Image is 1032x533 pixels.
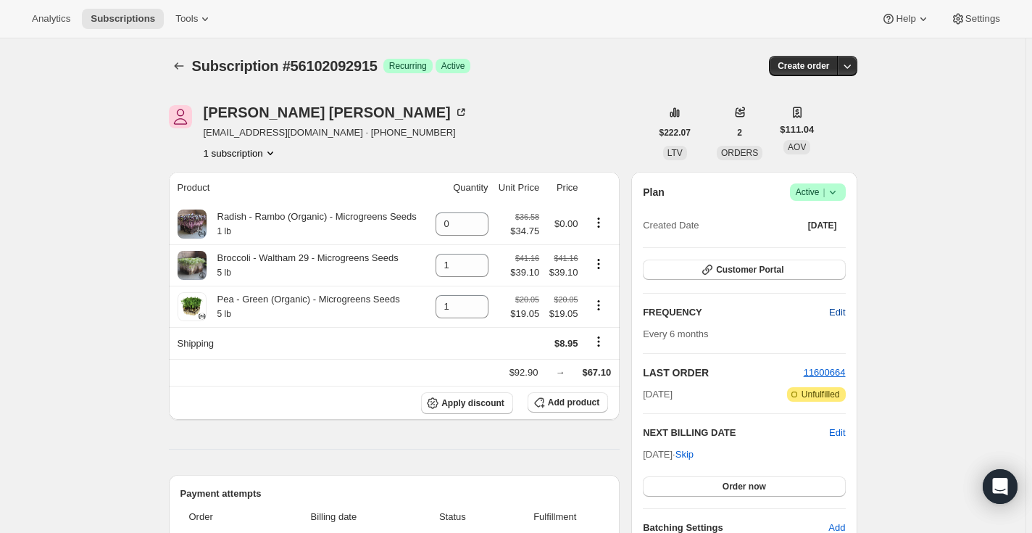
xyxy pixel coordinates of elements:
[554,295,578,304] small: $20.05
[780,123,814,137] span: $111.04
[554,254,578,263] small: $41.16
[983,469,1018,504] div: Open Intercom Messenger
[91,13,155,25] span: Subscriptions
[643,329,708,339] span: Every 6 months
[515,212,539,221] small: $36.58
[217,268,231,278] small: 5 lb
[942,9,1009,29] button: Settings
[178,210,207,239] img: product img
[515,254,539,263] small: $41.16
[554,338,578,349] span: $8.95
[32,13,70,25] span: Analytics
[207,292,400,321] div: Pea - Green (Organic) - Microgreens Seeds
[555,365,565,380] div: →
[643,185,665,199] h2: Plan
[582,367,611,378] span: $67.10
[716,264,783,276] span: Customer Portal
[493,172,544,204] th: Unit Price
[723,481,766,492] span: Order now
[509,365,538,380] div: $92.90
[643,305,829,320] h2: FREQUENCY
[896,13,915,25] span: Help
[169,56,189,76] button: Subscriptions
[769,56,838,76] button: Create order
[721,148,758,158] span: ORDERS
[175,13,198,25] span: Tools
[510,224,539,239] span: $34.75
[804,365,846,380] button: 11600664
[799,215,846,236] button: [DATE]
[808,220,837,231] span: [DATE]
[667,148,683,158] span: LTV
[207,210,417,239] div: Radish - Rambo (Organic) - Microgreens Seeds
[180,501,269,533] th: Order
[548,397,599,408] span: Add product
[643,218,699,233] span: Created Date
[554,218,578,229] span: $0.00
[403,510,502,524] span: Status
[548,265,578,280] span: $39.10
[204,105,468,120] div: [PERSON_NAME] [PERSON_NAME]
[204,146,278,160] button: Product actions
[829,426,845,440] button: Edit
[429,172,493,204] th: Quantity
[169,105,192,128] span: Jennifer Doty
[643,365,803,380] h2: LAST ORDER
[544,172,582,204] th: Price
[643,260,845,280] button: Customer Portal
[178,292,207,321] img: product img
[169,172,429,204] th: Product
[587,297,610,313] button: Product actions
[510,510,599,524] span: Fulfillment
[965,13,1000,25] span: Settings
[169,327,429,359] th: Shipping
[651,123,699,143] button: $222.07
[515,295,539,304] small: $20.05
[829,305,845,320] span: Edit
[207,251,399,280] div: Broccoli - Waltham 29 - Microgreens Seeds
[180,487,609,501] h2: Payment attempts
[667,443,702,466] button: Skip
[23,9,79,29] button: Analytics
[217,309,231,319] small: 5 lb
[728,123,751,143] button: 2
[802,389,840,400] span: Unfulfilled
[788,142,806,152] span: AOV
[823,186,825,198] span: |
[192,58,378,74] span: Subscription #56102092915
[796,185,840,199] span: Active
[820,301,854,324] button: Edit
[548,307,578,321] span: $19.05
[389,60,427,72] span: Recurring
[778,60,829,72] span: Create order
[441,60,465,72] span: Active
[643,476,845,497] button: Order now
[587,215,610,231] button: Product actions
[510,265,539,280] span: $39.10
[643,426,829,440] h2: NEXT BILLING DATE
[804,367,846,378] a: 11600664
[528,392,608,413] button: Add product
[510,307,539,321] span: $19.05
[217,226,231,236] small: 1 lb
[873,9,939,29] button: Help
[737,127,742,139] span: 2
[204,125,468,140] span: [EMAIL_ADDRESS][DOMAIN_NAME] · [PHONE_NUMBER]
[421,392,513,414] button: Apply discount
[167,9,221,29] button: Tools
[643,449,694,460] span: [DATE] ·
[675,447,694,462] span: Skip
[587,256,610,272] button: Product actions
[659,127,691,139] span: $222.07
[273,510,395,524] span: Billing date
[82,9,164,29] button: Subscriptions
[441,397,504,409] span: Apply discount
[178,251,207,280] img: product img
[643,387,673,402] span: [DATE]
[587,334,610,350] button: Shipping actions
